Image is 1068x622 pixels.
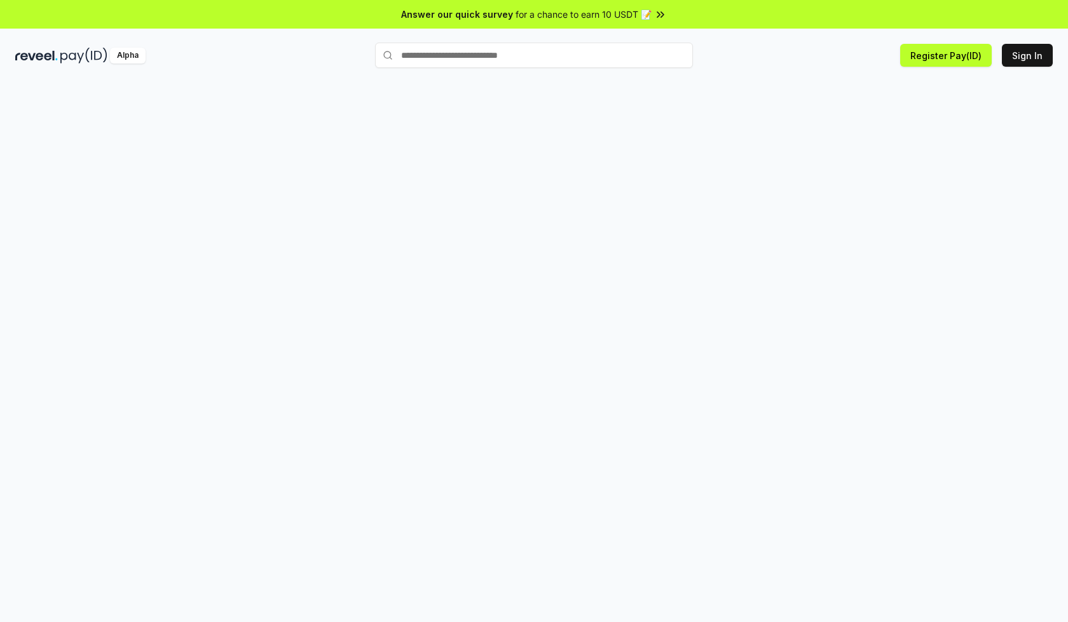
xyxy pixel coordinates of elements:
[110,48,146,64] div: Alpha
[60,48,107,64] img: pay_id
[516,8,652,21] span: for a chance to earn 10 USDT 📝
[1002,44,1053,67] button: Sign In
[900,44,992,67] button: Register Pay(ID)
[401,8,513,21] span: Answer our quick survey
[15,48,58,64] img: reveel_dark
